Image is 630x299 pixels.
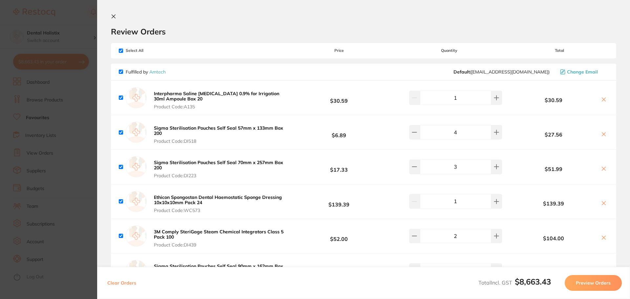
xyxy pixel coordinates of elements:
[154,229,283,240] b: 3M Comply SteriGage Steam Chemical Integrators Class 5 Pack 100
[152,160,290,179] button: Sigma Sterilisation Pouches Self Seal 70mm x 257mm Box 200 Product Code:DI223
[126,260,147,281] img: empty.jpg
[152,91,290,110] button: Interpharma Saline [MEDICAL_DATA] 0.9% for Irrigation 30ml Ampoule Box 20 Product Code:A135
[511,201,597,206] b: $139.39
[515,277,551,287] b: $8,663.43
[154,242,288,247] span: Product Code: DI439
[290,230,388,242] b: $52.00
[126,69,166,75] p: Fulfilled by
[119,48,184,53] span: Select All
[126,87,147,108] img: empty.jpg
[290,195,388,207] b: $139.39
[290,48,388,53] span: Price
[290,92,388,104] b: $30.59
[152,125,290,144] button: Sigma Sterilisation Pouches Self Seal 57mm x 133mm Box 200 Product Code:DI518
[453,69,550,75] span: sales@amtech.co.nz
[290,161,388,173] b: $17.33
[152,194,290,213] button: Ethicon Spongostan Dental Haemostatic Sponge Dressing 10x10x10mm Pack 24 Product Code:WC573
[152,229,290,248] button: 3M Comply SteriGage Steam Chemical Integrators Class 5 Pack 100 Product Code:DI439
[388,48,511,53] span: Quantity
[290,126,388,139] b: $6.89
[154,125,283,136] b: Sigma Sterilisation Pouches Self Seal 57mm x 133mm Box 200
[154,139,288,144] span: Product Code: DI518
[126,191,147,212] img: empty.jpg
[154,173,288,178] span: Product Code: DI223
[565,275,622,291] button: Preview Orders
[154,104,288,109] span: Product Code: A135
[154,194,282,205] b: Ethicon Spongostan Dental Haemostatic Sponge Dressing 10x10x10mm Pack 24
[126,156,147,177] img: empty.jpg
[126,122,147,143] img: empty.jpg
[453,69,470,75] b: Default
[149,69,166,75] a: Amtech
[558,69,608,75] button: Change Email
[154,91,279,102] b: Interpharma Saline [MEDICAL_DATA] 0.9% for Irrigation 30ml Ampoule Box 20
[154,263,283,274] b: Sigma Sterilisation Pouches Self Seal 90mm x 162mm Box 200
[126,225,147,246] img: empty.jpg
[105,275,138,291] button: Clear Orders
[154,160,283,171] b: Sigma Sterilisation Pouches Self Seal 70mm x 257mm Box 200
[154,208,288,213] span: Product Code: WC573
[290,265,388,277] b: $12.00
[511,132,597,138] b: $27.56
[511,166,597,172] b: $51.99
[111,27,616,36] h2: Review Orders
[511,48,608,53] span: Total
[511,97,597,103] b: $30.59
[152,263,290,282] button: Sigma Sterilisation Pouches Self Seal 90mm x 162mm Box 200 Product Code:DI667
[567,69,598,75] span: Change Email
[478,279,551,286] span: Total Incl. GST
[511,235,597,241] b: $104.00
